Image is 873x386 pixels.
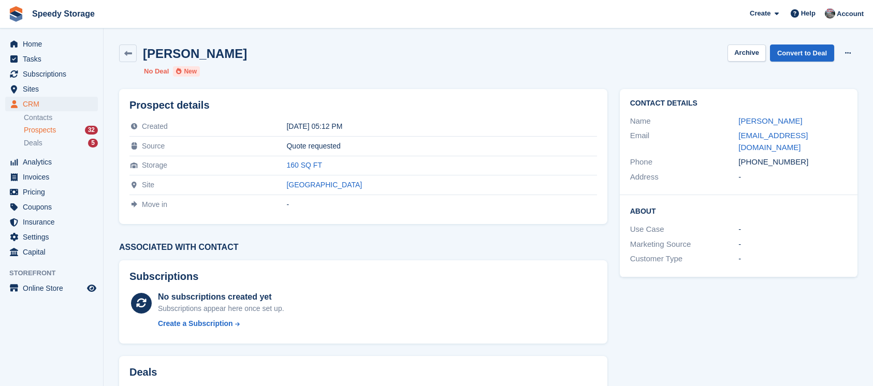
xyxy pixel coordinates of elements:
span: Settings [23,230,85,244]
span: Online Store [23,281,85,295]
div: Marketing Source [630,239,739,250]
span: Site [142,181,154,189]
a: menu [5,155,98,169]
span: Home [23,37,85,51]
div: Create a Subscription [158,318,233,329]
a: menu [5,281,98,295]
div: Customer Type [630,253,739,265]
a: Create a Subscription [158,318,284,329]
div: - [738,171,847,183]
span: Coupons [23,200,85,214]
a: [PERSON_NAME] [738,116,802,125]
a: menu [5,52,98,66]
span: Invoices [23,170,85,184]
a: menu [5,97,98,111]
li: No Deal [144,66,169,77]
a: menu [5,200,98,214]
button: Archive [728,44,766,62]
div: [DATE] 05:12 PM [286,122,596,130]
span: Sites [23,82,85,96]
a: Prospects 32 [24,125,98,136]
a: 160 SQ FT [286,161,322,169]
span: CRM [23,97,85,111]
div: Phone [630,156,739,168]
a: Contacts [24,113,98,123]
a: menu [5,230,98,244]
div: - [286,200,596,209]
span: Capital [23,245,85,259]
span: Prospects [24,125,56,135]
span: Account [837,9,864,19]
a: menu [5,170,98,184]
div: 32 [85,126,98,135]
div: - [738,253,847,265]
a: Preview store [85,282,98,294]
div: 5 [88,139,98,147]
a: menu [5,37,98,51]
div: Name [630,115,739,127]
h2: Subscriptions [129,271,597,283]
span: Help [801,8,816,19]
span: Create [750,8,770,19]
h2: About [630,205,847,216]
a: Speedy Storage [28,5,99,22]
span: Subscriptions [23,67,85,81]
img: stora-icon-8386f47178a22dfd0bd8f6a31ec36ba5ce8667c1dd55bd0f319d3a0aa187defe.svg [8,6,24,22]
h2: Deals [129,366,157,378]
h2: [PERSON_NAME] [143,47,247,61]
span: Deals [24,138,42,148]
div: - [738,239,847,250]
li: New [173,66,200,77]
div: Email [630,130,739,153]
span: Storefront [9,268,103,278]
div: Quote requested [286,142,596,150]
h3: Associated with contact [119,243,607,252]
div: Subscriptions appear here once set up. [158,303,284,314]
span: Analytics [23,155,85,169]
h2: Prospect details [129,99,597,111]
span: Storage [142,161,167,169]
a: menu [5,67,98,81]
span: Insurance [23,215,85,229]
a: [GEOGRAPHIC_DATA] [286,181,362,189]
img: Dan Jackson [825,8,835,19]
span: Move in [142,200,167,209]
div: Address [630,171,739,183]
span: Pricing [23,185,85,199]
div: No subscriptions created yet [158,291,284,303]
a: menu [5,185,98,199]
div: [PHONE_NUMBER] [738,156,847,168]
a: menu [5,82,98,96]
a: Convert to Deal [770,44,834,62]
h2: Contact Details [630,99,847,108]
div: - [738,224,847,235]
span: Created [142,122,168,130]
div: Use Case [630,224,739,235]
a: Deals 5 [24,138,98,149]
a: [EMAIL_ADDRESS][DOMAIN_NAME] [738,131,808,152]
a: menu [5,245,98,259]
span: Source [142,142,165,150]
span: Tasks [23,52,85,66]
a: menu [5,215,98,229]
